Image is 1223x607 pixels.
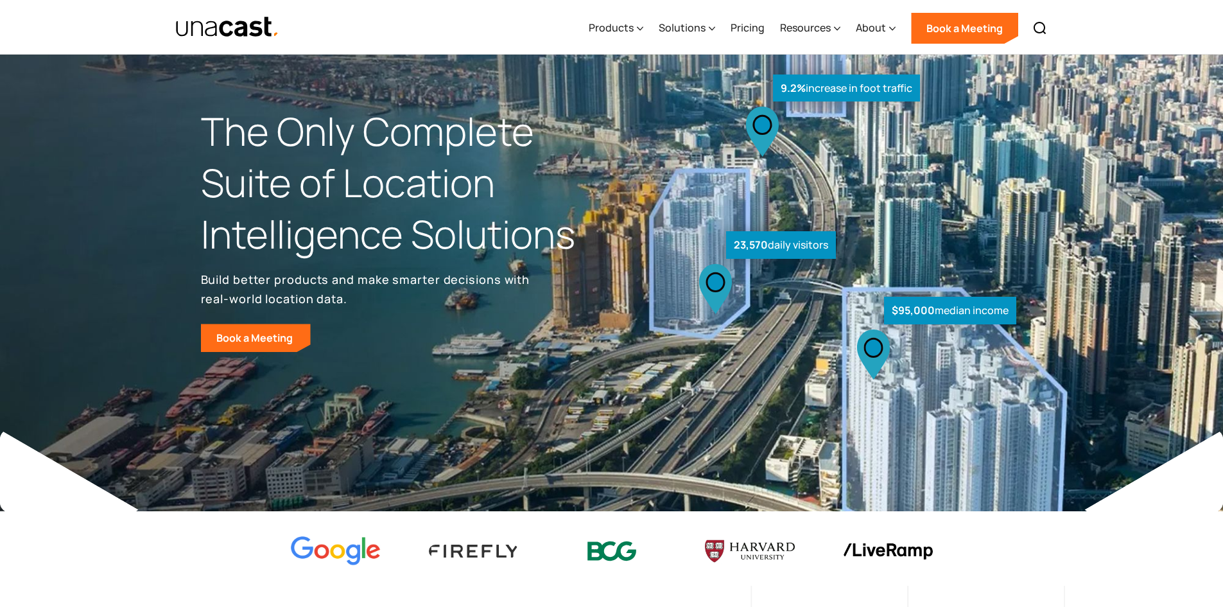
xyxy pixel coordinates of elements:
strong: 23,570 [734,238,768,252]
a: Book a Meeting [911,13,1018,44]
div: increase in foot traffic [773,75,920,102]
div: Solutions [659,2,715,55]
img: Google logo Color [291,536,381,567]
strong: 9.2% [781,81,806,95]
a: Pricing [731,2,765,55]
div: Solutions [659,20,706,35]
div: About [856,20,886,35]
div: About [856,2,896,55]
img: Unacast text logo [175,16,280,39]
a: Book a Meeting [201,324,311,352]
img: Search icon [1032,21,1048,36]
div: Resources [780,20,831,35]
img: BCG logo [567,533,657,570]
div: Products [589,2,643,55]
div: Products [589,20,634,35]
div: median income [884,297,1016,324]
div: daily visitors [726,231,836,259]
strong: $95,000 [892,303,935,317]
img: Firefly Advertising logo [429,545,519,557]
img: liveramp logo [843,543,933,559]
img: Harvard U logo [705,536,795,567]
a: home [175,16,280,39]
h1: The Only Complete Suite of Location Intelligence Solutions [201,106,612,260]
div: Resources [780,2,840,55]
p: Build better products and make smarter decisions with real-world location data. [201,270,535,308]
